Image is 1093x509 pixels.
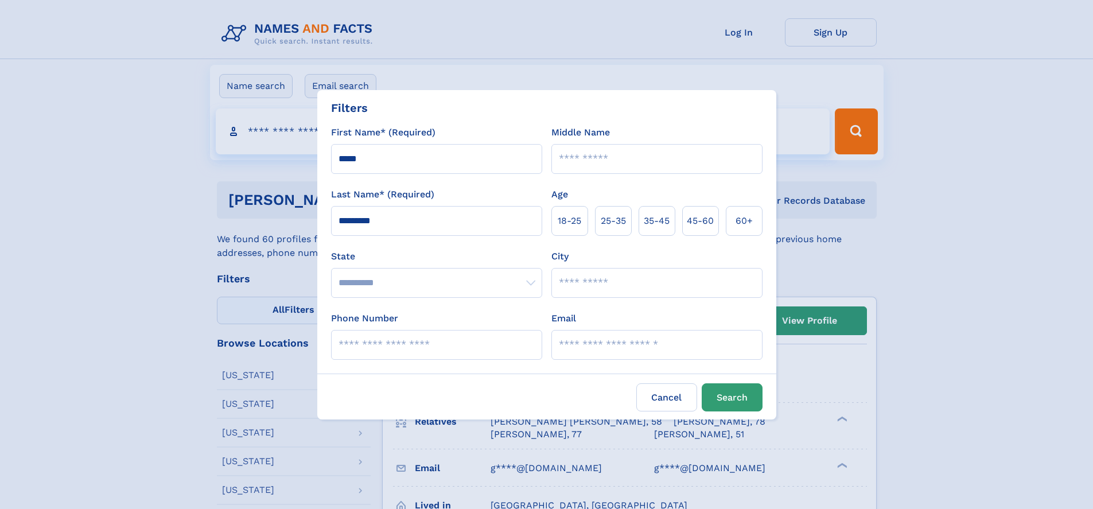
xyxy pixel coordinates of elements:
label: Cancel [636,383,697,411]
label: Phone Number [331,312,398,325]
label: First Name* (Required) [331,126,435,139]
label: Last Name* (Required) [331,188,434,201]
button: Search [702,383,763,411]
label: City [551,250,569,263]
span: 25‑35 [601,214,626,228]
span: 18‑25 [558,214,581,228]
label: State [331,250,542,263]
span: 35‑45 [644,214,670,228]
label: Email [551,312,576,325]
span: 60+ [736,214,753,228]
div: Filters [331,99,368,116]
span: 45‑60 [687,214,714,228]
label: Middle Name [551,126,610,139]
label: Age [551,188,568,201]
